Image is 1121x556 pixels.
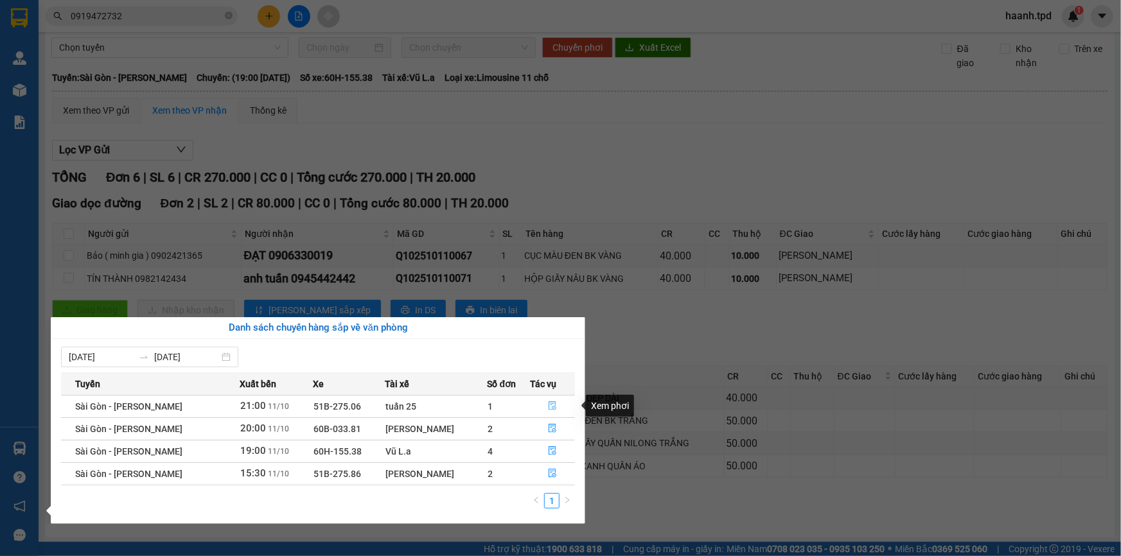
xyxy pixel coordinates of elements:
[548,469,557,479] span: file-done
[545,494,559,508] a: 1
[61,320,575,336] div: Danh sách chuyến hàng sắp về văn phòng
[69,350,134,364] input: Từ ngày
[531,441,574,462] button: file-done
[586,395,634,417] div: Xem phơi
[563,496,571,504] span: right
[385,377,409,391] span: Tài xế
[123,12,154,26] span: Nhận:
[268,402,289,411] span: 11/10
[139,352,149,362] span: to
[154,350,219,364] input: Đến ngày
[11,12,31,26] span: Gửi:
[385,467,486,481] div: [PERSON_NAME]
[488,401,493,412] span: 1
[531,419,574,439] button: file-done
[123,60,215,75] div: 051186000043
[240,400,266,412] span: 21:00
[488,377,516,391] span: Số đơn
[548,401,557,412] span: file-done
[10,83,116,98] div: 40.000
[488,446,493,456] span: 4
[560,493,575,508] button: right
[385,399,486,413] div: tuấn 25
[488,424,493,434] span: 2
[240,467,266,479] span: 15:30
[548,446,557,456] span: file-done
[268,469,289,478] span: 11/10
[548,424,557,434] span: file-done
[560,493,575,508] li: Next Page
[530,377,556,391] span: Tác vụ
[313,469,361,479] span: 51B-275.86
[123,26,215,42] div: pk dental lab
[488,469,493,479] span: 2
[240,377,276,391] span: Xuất bến
[11,26,114,57] div: nk [PERSON_NAME]
[313,377,324,391] span: Xe
[529,493,544,508] button: left
[75,401,182,412] span: Sài Gòn - [PERSON_NAME]
[75,377,100,391] span: Tuyến
[240,445,266,456] span: 19:00
[75,469,182,479] span: Sài Gòn - [PERSON_NAME]
[385,422,486,436] div: [PERSON_NAME]
[75,446,182,456] span: Sài Gòn - [PERSON_NAME]
[313,424,361,434] span: 60B-033.81
[11,11,114,26] div: Trạm 128
[268,447,289,456] span: 11/10
[139,352,149,362] span: swap-right
[240,422,266,434] span: 20:00
[75,424,182,434] span: Sài Gòn - [PERSON_NAME]
[10,84,30,98] span: CR :
[529,493,544,508] li: Previous Page
[544,493,560,508] li: 1
[533,496,540,504] span: left
[268,424,289,433] span: 11/10
[123,11,215,26] div: Quận 10
[531,396,574,417] button: file-done
[385,444,486,458] div: Vũ L.a
[313,401,361,412] span: 51B-275.06
[313,446,362,456] span: 60H-155.38
[531,464,574,484] button: file-done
